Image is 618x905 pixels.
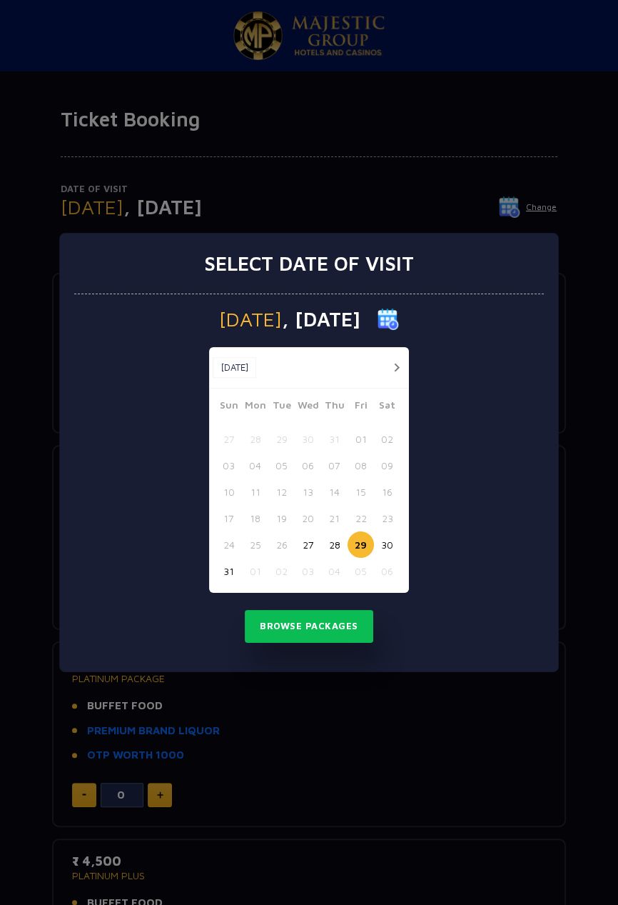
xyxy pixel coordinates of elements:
[295,479,321,505] button: 13
[374,397,400,417] span: Sat
[242,505,268,531] button: 18
[268,558,295,584] button: 02
[321,505,348,531] button: 21
[219,309,282,329] span: [DATE]
[348,426,374,452] button: 01
[348,505,374,531] button: 22
[321,479,348,505] button: 14
[295,558,321,584] button: 03
[321,531,348,558] button: 28
[374,531,400,558] button: 30
[216,558,242,584] button: 31
[348,558,374,584] button: 05
[321,397,348,417] span: Thu
[321,426,348,452] button: 31
[268,397,295,417] span: Tue
[348,452,374,479] button: 08
[295,426,321,452] button: 30
[374,558,400,584] button: 06
[348,397,374,417] span: Fri
[295,531,321,558] button: 27
[374,505,400,531] button: 23
[295,397,321,417] span: Wed
[213,357,256,379] button: [DATE]
[242,397,268,417] span: Mon
[204,251,414,276] h3: Select date of visit
[242,452,268,479] button: 04
[216,397,242,417] span: Sun
[216,505,242,531] button: 17
[282,309,360,329] span: , [DATE]
[216,531,242,558] button: 24
[321,452,348,479] button: 07
[295,452,321,479] button: 06
[242,426,268,452] button: 28
[374,452,400,479] button: 09
[378,309,399,330] img: calender icon
[242,531,268,558] button: 25
[268,452,295,479] button: 05
[374,479,400,505] button: 16
[242,558,268,584] button: 01
[268,531,295,558] button: 26
[268,505,295,531] button: 19
[348,531,374,558] button: 29
[216,479,242,505] button: 10
[245,610,373,643] button: Browse Packages
[321,558,348,584] button: 04
[295,505,321,531] button: 20
[216,452,242,479] button: 03
[242,479,268,505] button: 11
[348,479,374,505] button: 15
[268,479,295,505] button: 12
[268,426,295,452] button: 29
[374,426,400,452] button: 02
[216,426,242,452] button: 27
